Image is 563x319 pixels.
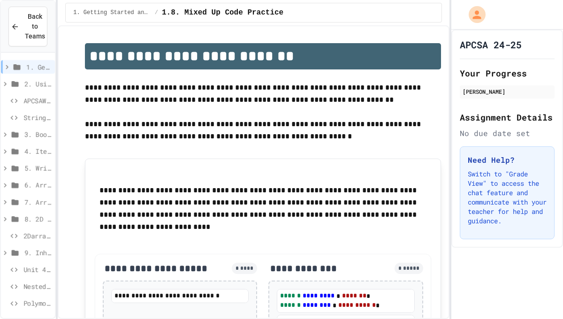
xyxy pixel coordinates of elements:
[26,62,51,72] span: 1. Getting Started and Primitive Types
[24,197,51,207] span: 7. ArrayList
[162,7,283,18] span: 1.8. Mixed Up Code Practice
[460,111,555,124] h2: Assignment Details
[24,248,51,258] span: 9. Inheritance
[24,214,51,224] span: 8. 2D Arrays
[24,79,51,89] span: 2. Using Objects
[24,146,51,156] span: 4. Iteration (Loops)
[155,9,158,16] span: /
[460,38,522,51] h1: APCSA 24-25
[23,96,51,106] span: APCSAWarmup1
[460,67,555,80] h2: Your Progress
[24,129,51,139] span: 3. Boolean Expressions and If Statements
[8,7,47,46] button: Back to Teams
[23,298,51,308] span: Polymorphism Wrapup
[23,265,51,274] span: Unit 4 Lesson 1 Exit Ticket
[463,87,552,96] div: [PERSON_NAME]
[24,163,51,173] span: 5. Writing Classes
[23,281,51,291] span: Nested Loop Key With Me
[25,12,45,41] span: Back to Teams
[23,231,51,241] span: 2Darray Lab 1
[468,154,547,166] h3: Need Help?
[24,180,51,190] span: 6. Arrays
[23,113,51,122] span: StringOps Lab
[459,4,488,25] div: My Account
[468,169,547,226] p: Switch to "Grade View" to access the chat feature and communicate with your teacher for help and ...
[73,9,151,16] span: 1. Getting Started and Primitive Types
[460,128,555,139] div: No due date set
